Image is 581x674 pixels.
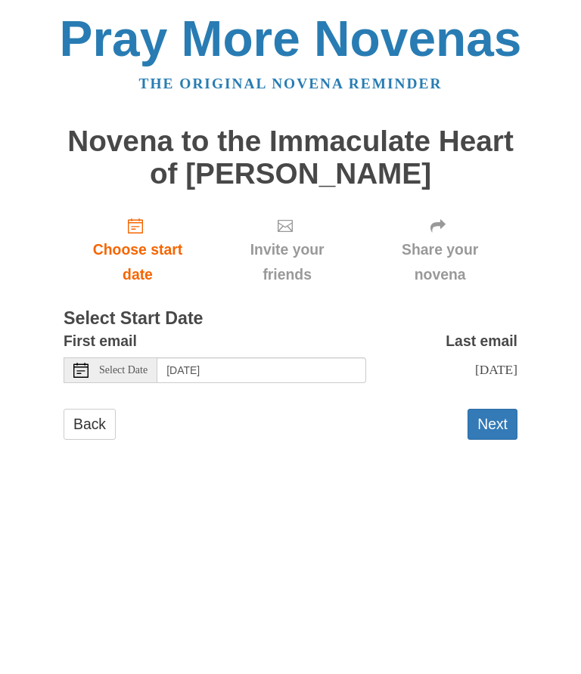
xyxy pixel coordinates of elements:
[64,329,137,354] label: First email
[468,409,517,440] button: Next
[64,309,517,329] h3: Select Start Date
[64,205,212,295] a: Choose start date
[446,329,517,354] label: Last email
[377,237,502,287] span: Share your novena
[227,237,347,287] span: Invite your friends
[212,205,362,295] div: Click "Next" to confirm your start date first.
[139,76,443,91] a: The original novena reminder
[362,205,517,295] div: Click "Next" to confirm your start date first.
[64,409,116,440] a: Back
[99,365,148,376] span: Select Date
[64,125,517,190] h1: Novena to the Immaculate Heart of [PERSON_NAME]
[475,362,517,377] span: [DATE]
[60,11,522,66] a: Pray More Novenas
[79,237,197,287] span: Choose start date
